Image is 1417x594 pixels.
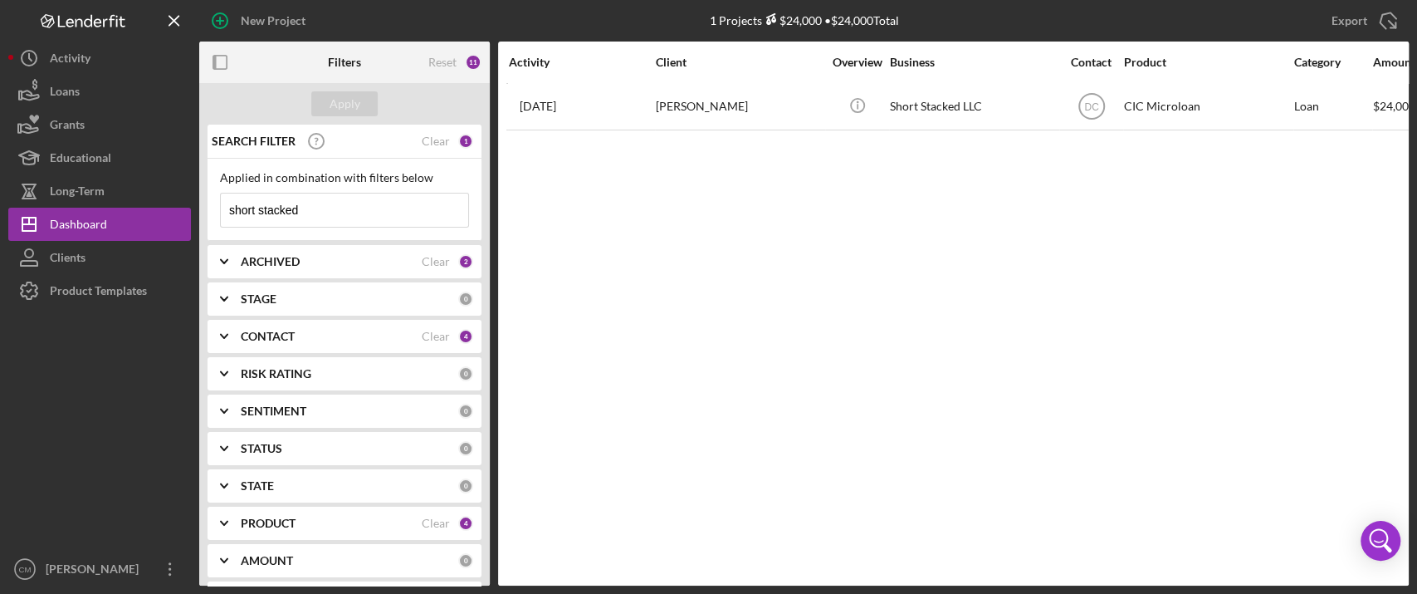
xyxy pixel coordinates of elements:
[241,517,296,530] b: PRODUCT
[50,42,90,79] div: Activity
[465,54,481,71] div: 11
[1124,85,1290,129] div: CIC Microloan
[8,75,191,108] button: Loans
[458,553,473,568] div: 0
[458,254,473,269] div: 2
[241,554,293,567] b: AMOUNT
[241,4,305,37] div: New Project
[8,141,191,174] button: Educational
[458,292,473,307] div: 0
[458,404,473,419] div: 0
[458,441,473,456] div: 0
[50,174,105,212] div: Long-Term
[199,4,322,37] button: New Project
[1294,85,1371,129] div: Loan
[8,274,191,307] button: Product Templates
[1373,99,1415,113] span: $24,000
[1315,4,1409,37] button: Export
[520,100,556,113] time: 2025-08-18 19:30
[656,56,822,69] div: Client
[1361,521,1400,561] div: Open Intercom Messenger
[8,174,191,208] button: Long-Term
[458,329,473,344] div: 4
[8,108,191,141] button: Grants
[422,330,450,343] div: Clear
[50,75,80,112] div: Loans
[19,565,32,574] text: CM
[458,134,473,149] div: 1
[1294,56,1371,69] div: Category
[330,91,360,116] div: Apply
[50,141,111,179] div: Educational
[8,241,191,274] button: Clients
[50,241,86,278] div: Clients
[241,442,282,455] b: STATUS
[241,479,274,493] b: STATE
[509,56,654,69] div: Activity
[50,108,85,145] div: Grants
[8,552,191,586] button: CM[PERSON_NAME]
[8,208,191,241] button: Dashboard
[241,330,295,343] b: CONTACT
[241,292,276,306] b: STAGE
[1124,56,1290,69] div: Product
[328,56,361,69] b: Filters
[458,479,473,493] div: 0
[50,274,147,312] div: Product Templates
[42,552,149,590] div: [PERSON_NAME]
[1060,56,1122,69] div: Contact
[422,255,450,268] div: Clear
[762,13,822,27] div: $24,000
[710,13,899,27] div: 1 Projects • $24,000 Total
[241,405,306,418] b: SENTIMENT
[826,56,888,69] div: Overview
[422,517,450,530] div: Clear
[428,56,457,69] div: Reset
[50,208,107,245] div: Dashboard
[241,255,300,268] b: ARCHIVED
[656,85,822,129] div: [PERSON_NAME]
[890,56,1056,69] div: Business
[458,366,473,381] div: 0
[458,516,473,531] div: 4
[311,91,378,116] button: Apply
[422,135,450,148] div: Clear
[241,367,311,380] b: RISK RATING
[1331,4,1367,37] div: Export
[8,42,191,75] button: Activity
[1084,101,1099,113] text: DC
[220,171,469,184] div: Applied in combination with filters below
[890,85,1056,129] div: Short Stacked LLC
[212,135,296,148] b: SEARCH FILTER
